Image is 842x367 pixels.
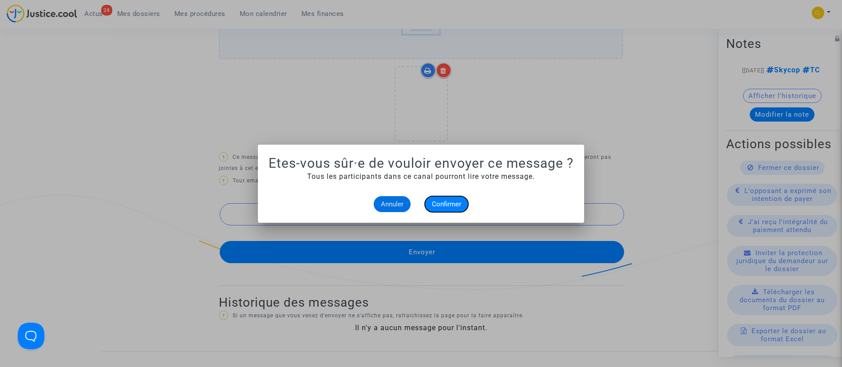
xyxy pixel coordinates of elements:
iframe: Help Scout Beacon - Open [18,323,44,349]
button: Confirmer [425,196,468,212]
span: Annuler [381,200,403,208]
span: Confirmer [432,200,461,208]
span: Tous les participants dans ce canal pourront lire votre message. [307,172,535,181]
h1: Etes-vous sûr·e de vouloir envoyer ce message ? [269,155,573,171]
button: Annuler [374,196,411,212]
